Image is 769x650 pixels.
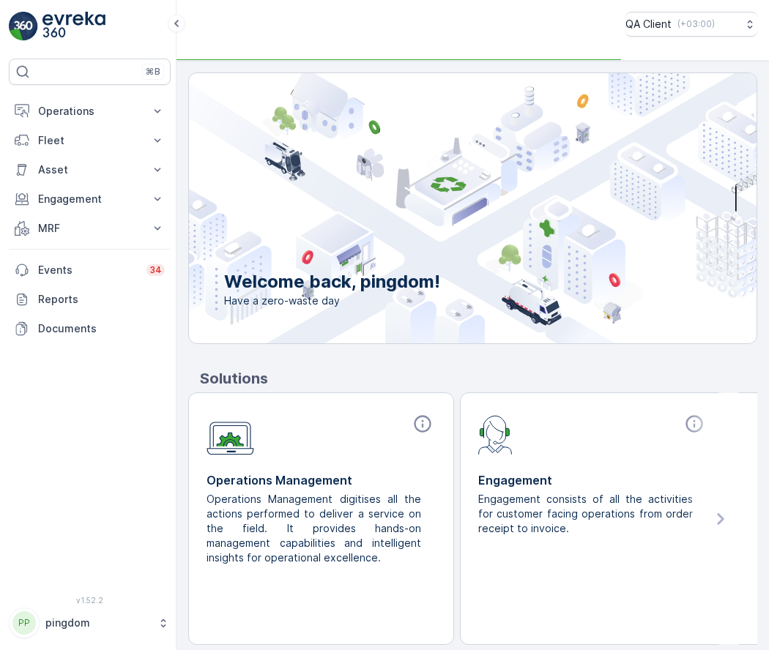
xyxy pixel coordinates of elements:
p: ⌘B [146,66,160,78]
p: Solutions [200,367,757,389]
p: Welcome back, pingdom! [224,270,440,294]
button: QA Client(+03:00) [625,12,757,37]
div: PP [12,611,36,635]
p: Engagement consists of all the activities for customer facing operations from order receipt to in... [478,492,696,536]
img: module-icon [207,414,254,455]
p: Operations [38,104,141,119]
p: Fleet [38,133,141,148]
p: ( +03:00 ) [677,18,715,30]
p: Operations Management [207,471,436,489]
button: PPpingdom [9,608,171,638]
a: Reports [9,285,171,314]
p: 34 [149,264,162,276]
p: Reports [38,292,165,307]
p: Asset [38,162,141,177]
img: city illustration [123,73,757,343]
img: module-icon [478,414,513,455]
span: Have a zero-waste day [224,294,440,308]
button: MRF [9,214,171,243]
img: logo [9,12,38,41]
span: v 1.52.2 [9,596,171,605]
button: Asset [9,155,171,184]
p: Engagement [38,192,141,206]
button: Operations [9,97,171,126]
p: MRF [38,221,141,236]
button: Engagement [9,184,171,214]
p: Documents [38,321,165,336]
p: Operations Management digitises all the actions performed to deliver a service on the field. It p... [207,492,424,565]
p: Engagement [478,471,707,489]
p: pingdom [45,616,150,630]
a: Events34 [9,255,171,285]
img: logo_light-DOdMpM7g.png [42,12,105,41]
button: Fleet [9,126,171,155]
p: QA Client [625,17,672,31]
a: Documents [9,314,171,343]
p: Events [38,263,138,277]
